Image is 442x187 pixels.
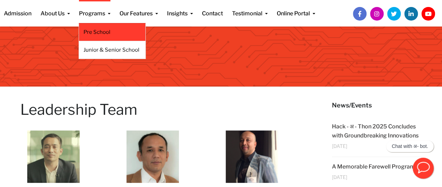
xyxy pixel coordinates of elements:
a: Junior & Senior School [84,46,141,54]
a: Biswas Shrestha [126,153,179,159]
a: Hack - अ - Thon 2025 Concludes with Groundbreaking Innovations [332,123,419,139]
h5: News/Events [332,101,422,110]
a: Pre School [84,28,141,36]
h1: Leadership Team [20,101,318,118]
a: A Memorable Farewell Program [332,163,415,170]
p: Chat with अ- bot. [392,143,428,149]
a: Himal Karmacharya [27,153,80,159]
a: Miraj Shrestha [226,153,278,159]
span: [DATE] [332,143,347,149]
span: [DATE] [332,174,347,180]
